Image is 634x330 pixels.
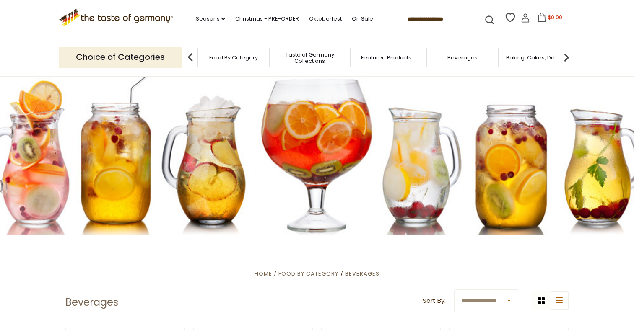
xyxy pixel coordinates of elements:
a: Food By Category [278,270,338,278]
a: Taste of Germany Collections [276,52,343,64]
a: Oktoberfest [309,14,342,23]
a: Seasons [196,14,225,23]
a: Beverages [345,270,379,278]
a: Food By Category [209,54,258,61]
a: Home [255,270,272,278]
p: Choice of Categories [59,47,182,67]
a: On Sale [352,14,373,23]
button: $0.00 [532,13,567,25]
label: Sort By: [423,296,446,306]
h1: Beverages [65,296,118,309]
img: next arrow [558,49,575,66]
a: Beverages [447,54,478,61]
img: previous arrow [182,49,199,66]
a: Christmas - PRE-ORDER [235,14,299,23]
a: Baking, Cakes, Desserts [506,54,571,61]
span: $0.00 [548,14,562,21]
a: Featured Products [361,54,411,61]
